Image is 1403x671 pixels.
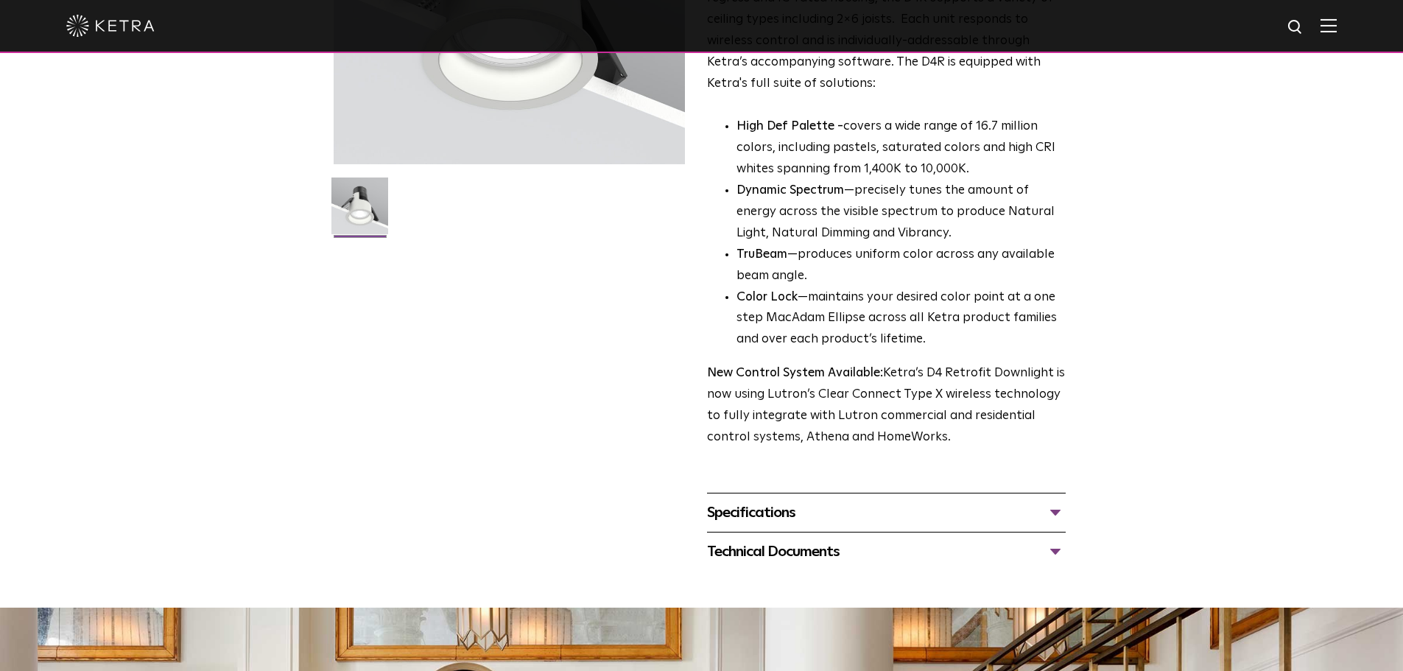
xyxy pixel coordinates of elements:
li: —precisely tunes the amount of energy across the visible spectrum to produce Natural Light, Natur... [736,180,1066,245]
strong: New Control System Available: [707,367,883,379]
strong: Color Lock [736,291,798,303]
img: search icon [1287,18,1305,37]
strong: TruBeam [736,248,787,261]
img: D4R Retrofit Downlight [331,178,388,245]
li: —produces uniform color across any available beam angle. [736,245,1066,287]
p: Ketra’s D4 Retrofit Downlight is now using Lutron’s Clear Connect Type X wireless technology to f... [707,363,1066,449]
img: ketra-logo-2019-white [66,15,155,37]
p: covers a wide range of 16.7 million colors, including pastels, saturated colors and high CRI whit... [736,116,1066,180]
div: Specifications [707,501,1066,524]
strong: Dynamic Spectrum [736,184,844,197]
li: —maintains your desired color point at a one step MacAdam Ellipse across all Ketra product famili... [736,287,1066,351]
img: Hamburger%20Nav.svg [1321,18,1337,32]
strong: High Def Palette - [736,120,843,133]
div: Technical Documents [707,540,1066,563]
